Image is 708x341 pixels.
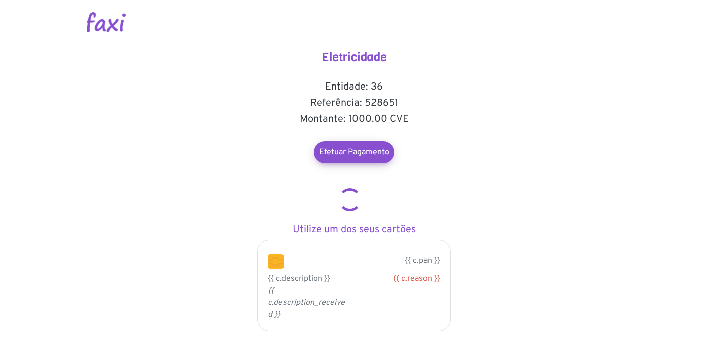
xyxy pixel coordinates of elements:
[253,113,455,125] h5: Montante: 1000.00 CVE
[268,286,345,320] i: {{ c.description_received }}
[362,273,440,285] div: {{ c.reason }}
[299,254,440,267] p: {{ c.pan }}
[253,50,455,65] h4: Eletricidade
[253,81,455,93] h5: Entidade: 36
[253,224,455,236] h5: Utilize um dos seus cartões
[253,97,455,109] h5: Referência: 528651
[268,274,330,284] span: {{ c.description }}
[268,254,284,269] img: chip.png
[314,141,394,163] a: Efetuar Pagamento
